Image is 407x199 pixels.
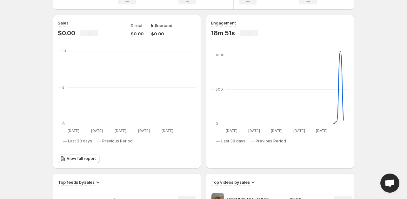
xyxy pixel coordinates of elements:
text: [DATE] [138,128,150,133]
text: [DATE] [271,128,283,133]
text: 10 [62,49,66,53]
h3: Top videos by sales [211,179,250,185]
span: Last 30 days [68,139,92,144]
p: $0.00 [151,31,172,37]
span: Previous Period [256,139,286,144]
text: 0 [62,121,65,126]
span: Last 30 days [221,139,245,144]
p: Direct [131,22,143,29]
h3: Sales [58,20,69,26]
p: 18m 51s [211,29,235,37]
p: Influenced [151,22,172,29]
text: [DATE] [248,128,260,133]
span: View full report [67,156,96,161]
text: [DATE] [316,128,328,133]
h3: Engagement [211,20,236,26]
a: Open chat [380,174,399,193]
text: [DATE] [162,128,173,133]
h3: Top feeds by sales [58,179,95,185]
text: [DATE] [115,128,126,133]
text: [DATE] [68,128,79,133]
text: 5 [62,85,64,90]
text: 500 [216,87,223,92]
text: [DATE] [293,128,305,133]
span: Previous Period [102,139,133,144]
text: [DATE] [226,128,237,133]
text: 1000 [216,53,224,57]
text: [DATE] [91,128,103,133]
p: $0.00 [131,31,143,37]
text: 0 [216,121,218,126]
a: View full report [58,154,100,163]
p: $0.00 [58,29,75,37]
